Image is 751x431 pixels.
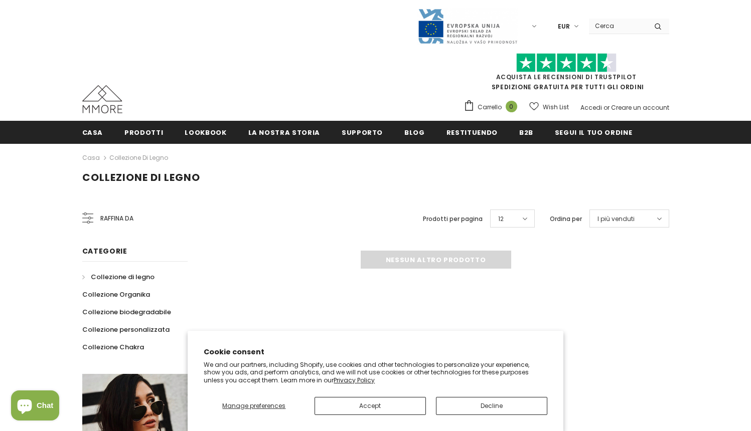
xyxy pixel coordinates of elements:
a: Blog [404,121,425,143]
a: Casa [82,152,100,164]
span: 0 [506,101,517,112]
a: La nostra storia [248,121,320,143]
a: Prodotti [124,121,163,143]
a: Collezione personalizzata [82,321,170,338]
span: Collezione di legno [82,170,200,184]
a: Collezione di legno [82,268,155,286]
span: Prodotti [124,128,163,137]
span: B2B [519,128,533,137]
span: Collezione biodegradabile [82,307,171,317]
a: Wish List [529,98,569,116]
label: Prodotti per pagina [423,214,483,224]
inbox-online-store-chat: Shopify online store chat [8,390,62,423]
button: Manage preferences [204,397,304,415]
a: Segui il tuo ordine [555,121,632,143]
input: Search Site [589,19,647,33]
a: Accedi [580,103,602,112]
a: Carrello 0 [464,100,522,115]
a: Lookbook [185,121,226,143]
span: Casa [82,128,103,137]
span: Collezione di legno [91,272,155,282]
span: Restituendo [446,128,498,137]
span: Categorie [82,246,127,256]
a: supporto [342,121,383,143]
p: We and our partners, including Shopify, use cookies and other technologies to personalize your ex... [204,361,547,384]
a: Restituendo [446,121,498,143]
button: Accept [315,397,426,415]
span: SPEDIZIONE GRATUITA PER TUTTI GLI ORDINI [464,58,669,91]
img: Fidati di Pilot Stars [516,53,617,73]
span: EUR [558,22,570,32]
a: Javni Razpis [417,22,518,30]
span: Segui il tuo ordine [555,128,632,137]
h2: Cookie consent [204,347,547,357]
a: Collezione Organika [82,286,150,303]
span: La nostra storia [248,128,320,137]
span: I più venduti [597,214,635,224]
a: Casa [82,121,103,143]
span: Carrello [478,102,502,112]
span: Raffina da [100,213,133,224]
a: Creare un account [611,103,669,112]
a: Collezione di legno [109,153,168,162]
span: 12 [498,214,504,224]
span: Wish List [543,102,569,112]
span: Blog [404,128,425,137]
span: Lookbook [185,128,226,137]
button: Decline [436,397,547,415]
span: or [604,103,610,112]
a: Collezione biodegradabile [82,303,171,321]
a: Privacy Policy [334,376,375,384]
span: Manage preferences [222,401,285,410]
img: Casi MMORE [82,85,122,113]
span: Collezione personalizzata [82,325,170,334]
span: Collezione Organika [82,290,150,299]
a: Acquista le recensioni di TrustPilot [496,73,637,81]
a: Collezione Chakra [82,338,144,356]
img: Javni Razpis [417,8,518,45]
span: supporto [342,128,383,137]
span: Collezione Chakra [82,342,144,352]
a: B2B [519,121,533,143]
label: Ordina per [550,214,582,224]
